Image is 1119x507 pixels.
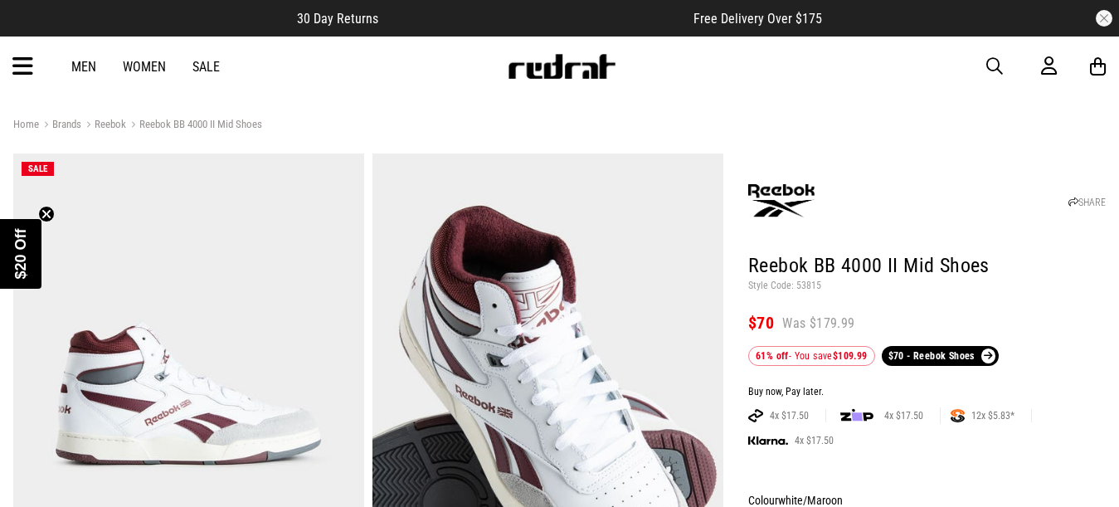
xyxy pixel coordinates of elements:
[788,434,840,447] span: 4x $17.50
[748,346,875,366] div: - You save
[748,280,1106,293] p: Style Code: 53815
[778,494,843,507] span: white/Maroon
[123,59,166,75] a: Women
[748,386,1106,399] div: Buy now, Pay later.
[782,314,854,333] span: Was $179.99
[411,10,660,27] iframe: Customer reviews powered by Trustpilot
[12,228,29,279] span: $20 Off
[71,59,96,75] a: Men
[965,409,1021,422] span: 12x $5.83*
[693,11,822,27] span: Free Delivery Over $175
[748,313,774,333] span: $70
[126,118,262,134] a: Reebok BB 4000 II Mid Shoes
[951,409,965,422] img: SPLITPAY
[81,118,126,134] a: Reebok
[38,206,55,222] button: Close teaser
[882,346,1000,366] a: $70 - Reebok Shoes
[763,409,815,422] span: 4x $17.50
[39,118,81,134] a: Brands
[13,118,39,130] a: Home
[748,409,763,422] img: AFTERPAY
[748,253,1106,280] h1: Reebok BB 4000 II Mid Shoes
[192,59,220,75] a: Sale
[748,436,788,446] img: KLARNA
[878,409,930,422] span: 4x $17.50
[507,54,616,79] img: Redrat logo
[833,350,868,362] b: $109.99
[28,163,47,174] span: SALE
[840,407,873,424] img: zip
[1068,197,1106,208] a: SHARE
[297,11,378,27] span: 30 Day Returns
[748,168,815,234] img: Reebok
[756,350,789,362] b: 61% off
